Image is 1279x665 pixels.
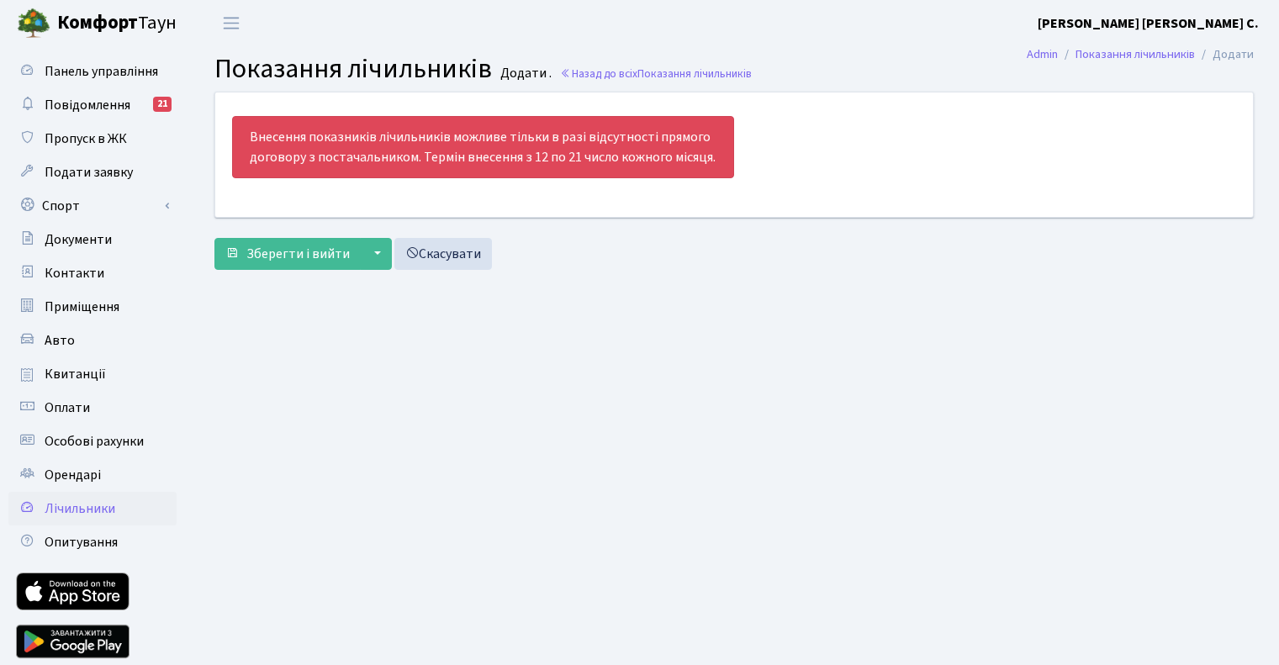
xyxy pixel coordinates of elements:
span: Опитування [45,533,118,552]
a: Admin [1027,45,1058,63]
a: Опитування [8,525,177,559]
nav: breadcrumb [1002,37,1279,72]
span: Орендарі [45,466,101,484]
a: Авто [8,324,177,357]
a: Лічильники [8,492,177,525]
a: Оплати [8,391,177,425]
a: [PERSON_NAME] [PERSON_NAME] С. [1038,13,1259,34]
img: logo.png [17,7,50,40]
a: Показання лічильників [1076,45,1195,63]
span: Пропуск в ЖК [45,129,127,148]
a: Контакти [8,256,177,290]
a: Подати заявку [8,156,177,189]
span: Подати заявку [45,163,133,182]
span: Приміщення [45,298,119,316]
small: Додати . [497,66,552,82]
a: Орендарі [8,458,177,492]
span: Документи [45,230,112,249]
a: Скасувати [394,238,492,270]
b: Комфорт [57,9,138,36]
span: Лічильники [45,499,115,518]
a: Спорт [8,189,177,223]
span: Повідомлення [45,96,130,114]
button: Зберегти і вийти [214,238,361,270]
a: Приміщення [8,290,177,324]
span: Особові рахунки [45,432,144,451]
div: Внесення показників лічильників можливе тільки в разі відсутності прямого договору з постачальник... [232,116,734,178]
button: Переключити навігацію [210,9,252,37]
span: Контакти [45,264,104,282]
a: Особові рахунки [8,425,177,458]
a: Документи [8,223,177,256]
li: Додати [1195,45,1254,64]
a: Повідомлення21 [8,88,177,122]
span: Зберегти і вийти [246,245,350,263]
a: Назад до всіхПоказання лічильників [560,66,752,82]
a: Панель управління [8,55,177,88]
span: Оплати [45,398,90,417]
span: Показання лічильників [637,66,752,82]
span: Таун [57,9,177,38]
b: [PERSON_NAME] [PERSON_NAME] С. [1038,14,1259,33]
span: Показання лічильників [214,50,492,88]
span: Квитанції [45,365,106,383]
a: Квитанції [8,357,177,391]
span: Авто [45,331,75,350]
span: Панель управління [45,62,158,81]
a: Пропуск в ЖК [8,122,177,156]
div: 21 [153,97,172,112]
